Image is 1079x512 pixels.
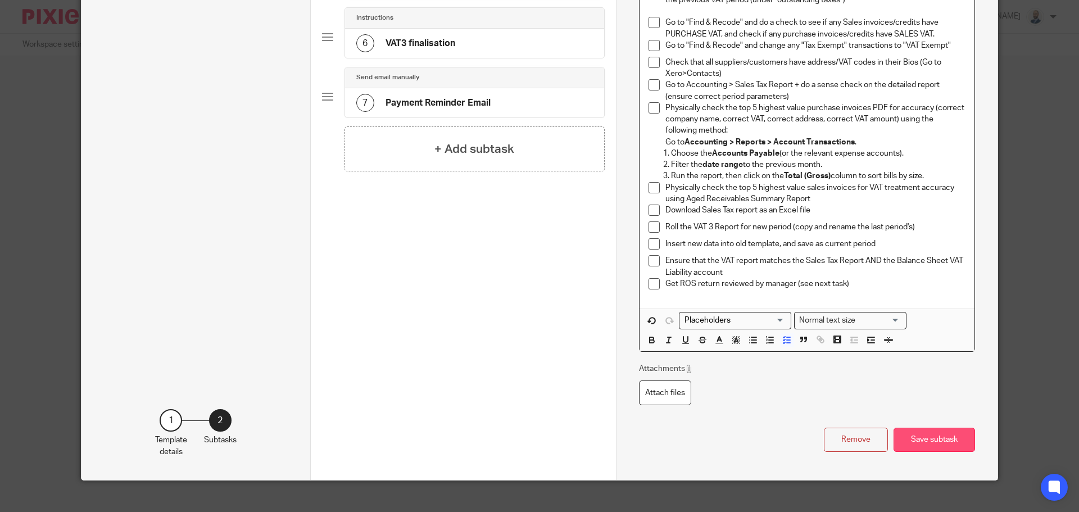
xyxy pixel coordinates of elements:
[894,428,975,452] button: Save subtask
[639,380,691,406] label: Attach files
[356,73,419,82] h4: Send email manually
[784,172,831,180] strong: Total (Gross)
[671,148,965,159] p: Choose the (or the relevant expense accounts).
[794,312,906,329] div: Search for option
[702,161,743,169] strong: date range
[356,34,374,52] div: 6
[681,315,785,327] input: Search for option
[859,315,900,327] input: Search for option
[797,315,858,327] span: Normal text size
[155,434,187,457] p: Template details
[209,409,232,432] div: 2
[665,238,965,250] p: Insert new data into old template, and save as current period
[684,138,855,146] strong: Accounting > Reports > Account Transactions
[665,255,965,278] p: Ensure that the VAT report matches the Sales Tax Report AND the Balance Sheet VAT Liability account
[665,57,965,80] p: Check that all suppliers/customers have address/VAT codes in their Bios (Go to Xero>Contacts)
[665,278,965,289] p: Get ROS return reviewed by manager (see next task)
[160,409,182,432] div: 1
[665,102,965,137] p: Physically check the top 5 highest value purchase invoices PDF for accuracy (correct company name...
[665,79,965,102] p: Go to Accounting > Sales Tax Report + do a sense check on the detailed report (ensure correct per...
[386,38,455,49] h4: VAT3 finalisation
[665,182,965,205] p: Physically check the top 5 highest value sales invoices for VAT treatment accuracy using Aged Rec...
[679,312,791,329] div: Search for option
[712,149,779,157] strong: Accounts Payable
[434,141,514,158] h4: + Add subtask
[356,13,393,22] h4: Instructions
[665,40,965,51] p: Go to "Find & Recode" and change any "Tax Exempt" transactions to "VAT Exempt"
[639,363,693,374] p: Attachments
[824,428,888,452] button: Remove
[794,312,906,329] div: Text styles
[356,94,374,112] div: 7
[665,17,965,40] p: Go to "Find & Recode" and do a check to see if any Sales invoices/credits have PURCHASE VAT, and ...
[679,312,791,329] div: Placeholders
[665,205,965,216] p: Download Sales Tax report as an Excel file
[665,137,965,148] p: Go to .
[386,97,491,109] h4: Payment Reminder Email
[671,159,965,170] p: Filter the to the previous month.
[671,170,965,182] p: Run the report, then click on the column to sort bills by size.
[665,221,965,233] p: Roll the VAT 3 Report for new period (copy and rename the last period's)
[204,434,237,446] p: Subtasks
